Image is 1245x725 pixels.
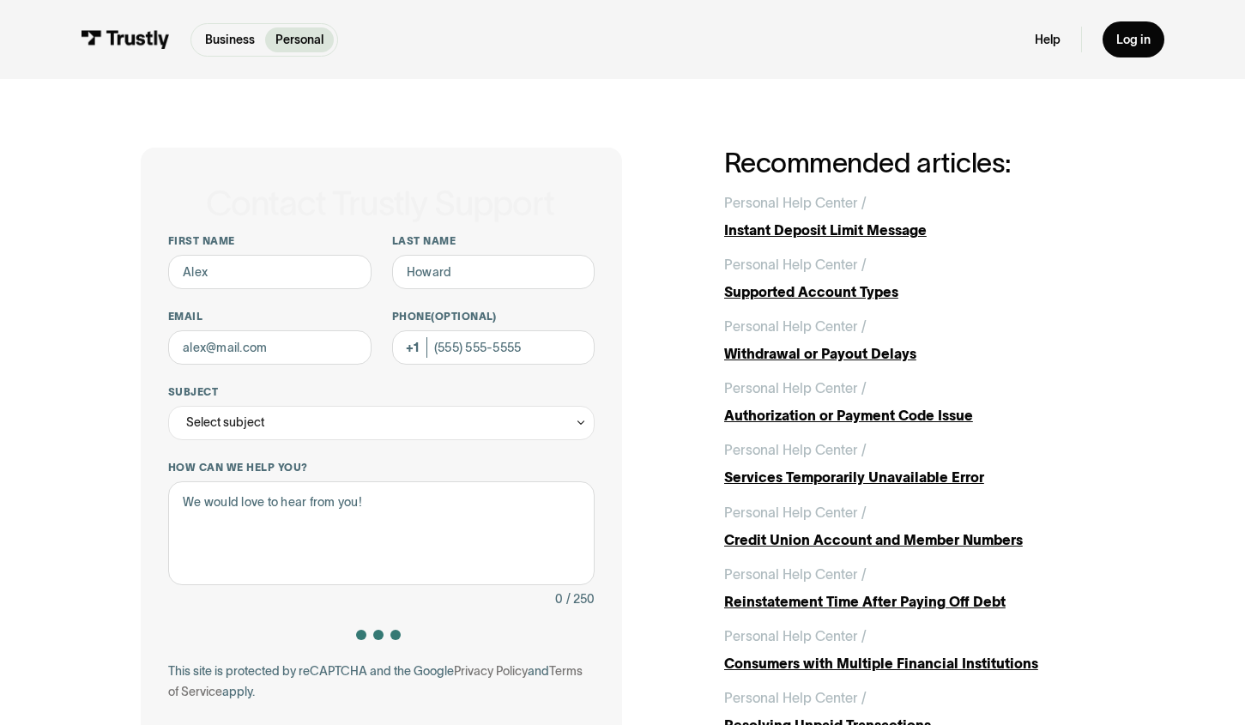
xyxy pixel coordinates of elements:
[724,439,1104,487] a: Personal Help Center /Services Temporarily Unavailable Error
[168,234,372,248] label: First name
[265,27,334,52] a: Personal
[275,31,323,49] p: Personal
[724,281,1104,302] div: Supported Account Types
[724,254,867,275] div: Personal Help Center /
[724,687,867,708] div: Personal Help Center /
[724,591,1104,612] div: Reinstatement Time After Paying Off Debt
[81,30,170,49] img: Trustly Logo
[724,148,1104,178] h2: Recommended articles:
[168,385,595,399] label: Subject
[724,625,1104,674] a: Personal Help Center /Consumers with Multiple Financial Institutions
[168,661,595,702] div: This site is protected by reCAPTCHA and the Google and apply.
[1103,21,1164,57] a: Log in
[392,310,595,323] label: Phone
[392,234,595,248] label: Last name
[724,378,867,398] div: Personal Help Center /
[724,343,1104,364] div: Withdrawal or Payout Delays
[1035,32,1061,47] a: Help
[724,467,1104,487] div: Services Temporarily Unavailable Error
[168,330,372,365] input: alex@mail.com
[431,311,497,322] span: (Optional)
[724,192,867,213] div: Personal Help Center /
[454,664,528,678] a: Privacy Policy
[724,653,1104,674] div: Consumers with Multiple Financial Institutions
[724,564,1104,612] a: Personal Help Center /Reinstatement Time After Paying Off Debt
[555,589,563,609] div: 0
[724,529,1104,550] div: Credit Union Account and Member Numbers
[724,502,867,523] div: Personal Help Center /
[724,192,1104,240] a: Personal Help Center /Instant Deposit Limit Message
[392,330,595,365] input: (555) 555-5555
[724,316,867,336] div: Personal Help Center /
[724,439,867,460] div: Personal Help Center /
[168,255,372,289] input: Alex
[724,625,867,646] div: Personal Help Center /
[724,502,1104,550] a: Personal Help Center /Credit Union Account and Member Numbers
[724,254,1104,302] a: Personal Help Center /Supported Account Types
[168,310,372,323] label: Email
[724,564,867,584] div: Personal Help Center /
[392,255,595,289] input: Howard
[1116,32,1151,47] div: Log in
[724,220,1104,240] div: Instant Deposit Limit Message
[168,461,595,474] label: How can we help you?
[165,184,595,221] h1: Contact Trustly Support
[724,405,1104,426] div: Authorization or Payment Code Issue
[724,316,1104,364] a: Personal Help Center /Withdrawal or Payout Delays
[566,589,595,609] div: / 250
[205,31,255,49] p: Business
[724,378,1104,426] a: Personal Help Center /Authorization or Payment Code Issue
[195,27,265,52] a: Business
[186,412,264,432] div: Select subject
